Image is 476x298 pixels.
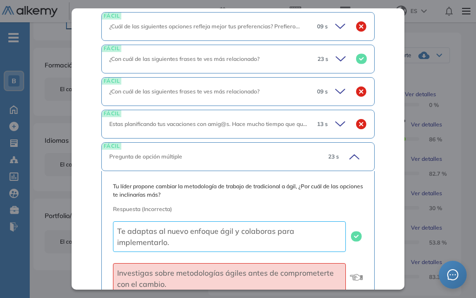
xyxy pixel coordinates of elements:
span: 13 s [317,120,328,128]
span: FÁCIL [102,45,122,52]
span: Respuesta (Incorrecta) [113,205,172,212]
span: Te adaptas al nuevo enfoque ágil y colaboras para implementarlo. [117,226,294,247]
div: Pregunta de opción múltiple [109,152,321,161]
span: 09 s [317,87,328,96]
span: ¿Con cuál de las siguientes frases te ves más relacionado? [109,55,259,62]
span: FÁCIL [102,13,122,20]
span: 23 s [317,55,328,63]
span: 09 s [317,22,328,31]
span: ¿Cuál de las siguientes opciones refleja mejor tus preferencias? Prefiero... [109,23,300,30]
span: message [447,269,458,280]
span: FÁCIL [102,110,122,117]
span: Investigas sobre metodologías ágiles antes de comprometerte con el cambio. [117,268,334,289]
span: ¿Con cuál de las siguientes frases te ves más relacionado? [109,88,259,95]
span: FÁCIL [102,78,122,85]
span: 23 s [328,152,339,161]
span: FÁCIL [102,143,122,150]
span: Tu líder propone cambiar la metodología de trabajo de tradicional a ágil, ¿Por cuál de las opcion... [113,182,364,199]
